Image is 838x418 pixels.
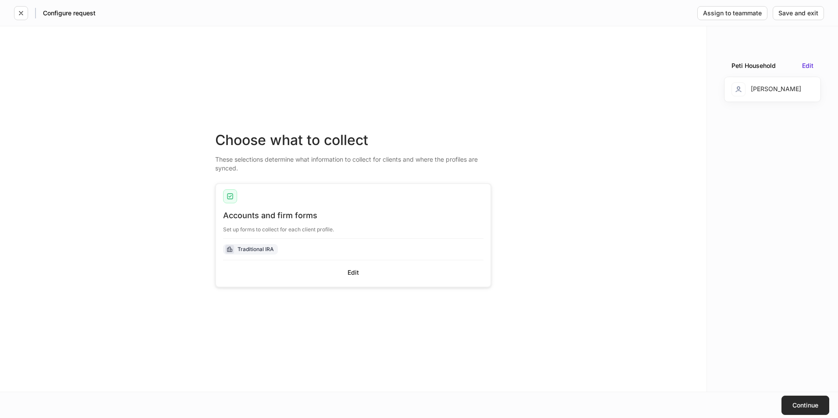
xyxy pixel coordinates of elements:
[238,245,274,253] div: Traditional IRA
[731,61,776,70] div: Peti Household
[697,6,767,20] button: Assign to teammate
[43,9,96,18] h5: Configure request
[703,10,762,16] div: Assign to teammate
[773,6,824,20] button: Save and exit
[802,63,813,69] button: Edit
[792,402,818,408] div: Continue
[778,10,818,16] div: Save and exit
[215,131,491,150] div: Choose what to collect
[223,221,483,233] div: Set up forms to collect for each client profile.
[731,82,801,96] div: [PERSON_NAME]
[223,210,483,221] div: Accounts and firm forms
[223,266,483,280] button: Edit
[348,269,359,276] div: Edit
[215,150,491,173] div: These selections determine what information to collect for clients and where the profiles are syn...
[781,396,829,415] button: Continue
